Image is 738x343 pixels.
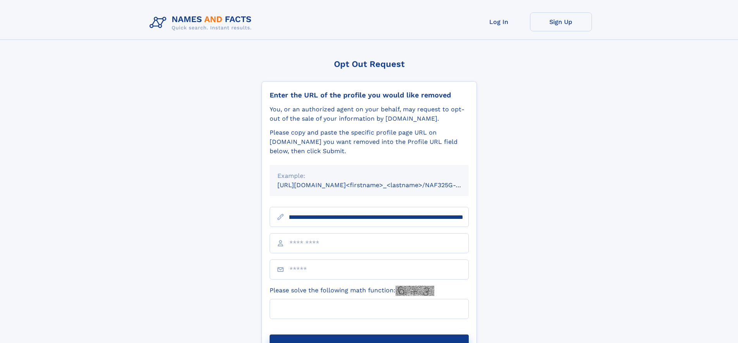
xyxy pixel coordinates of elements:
[277,171,461,181] div: Example:
[146,12,258,33] img: Logo Names and Facts
[270,286,434,296] label: Please solve the following math function:
[530,12,592,31] a: Sign Up
[270,105,469,123] div: You, or an authorized agent on your behalf, may request to opt-out of the sale of your informatio...
[277,181,483,189] small: [URL][DOMAIN_NAME]<firstname>_<lastname>/NAF325G-xxxxxxxx
[270,128,469,156] div: Please copy and paste the specific profile page URL on [DOMAIN_NAME] you want removed into the Pr...
[261,59,477,69] div: Opt Out Request
[270,91,469,99] div: Enter the URL of the profile you would like removed
[468,12,530,31] a: Log In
